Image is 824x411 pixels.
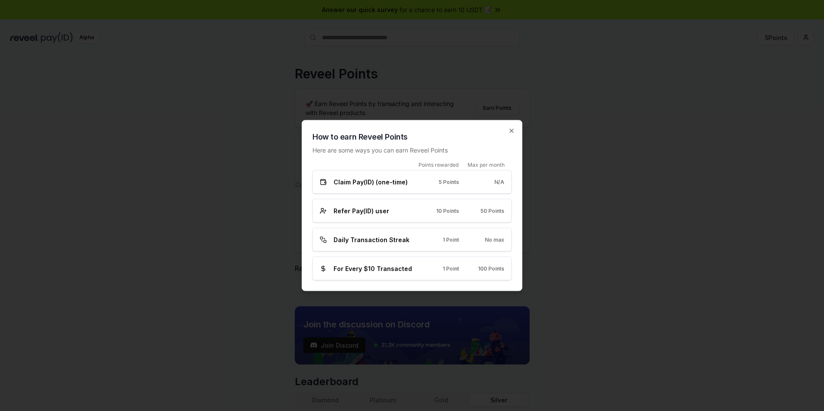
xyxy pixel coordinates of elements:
[334,206,389,215] span: Refer Pay(ID) user
[436,207,459,214] span: 10 Points
[334,235,409,244] span: Daily Transaction Streak
[443,236,459,243] span: 1 Point
[468,162,505,168] span: Max per month
[439,178,459,185] span: 5 Points
[478,265,504,272] span: 100 Points
[334,177,408,187] span: Claim Pay(ID) (one-time)
[418,162,459,168] span: Points rewarded
[312,131,512,143] h2: How to earn Reveel Points
[443,265,459,272] span: 1 Point
[494,178,504,185] span: N/A
[334,264,412,273] span: For Every $10 Transacted
[481,207,504,214] span: 50 Points
[485,236,504,243] span: No max
[312,146,512,155] p: Here are some ways you can earn Reveel Points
